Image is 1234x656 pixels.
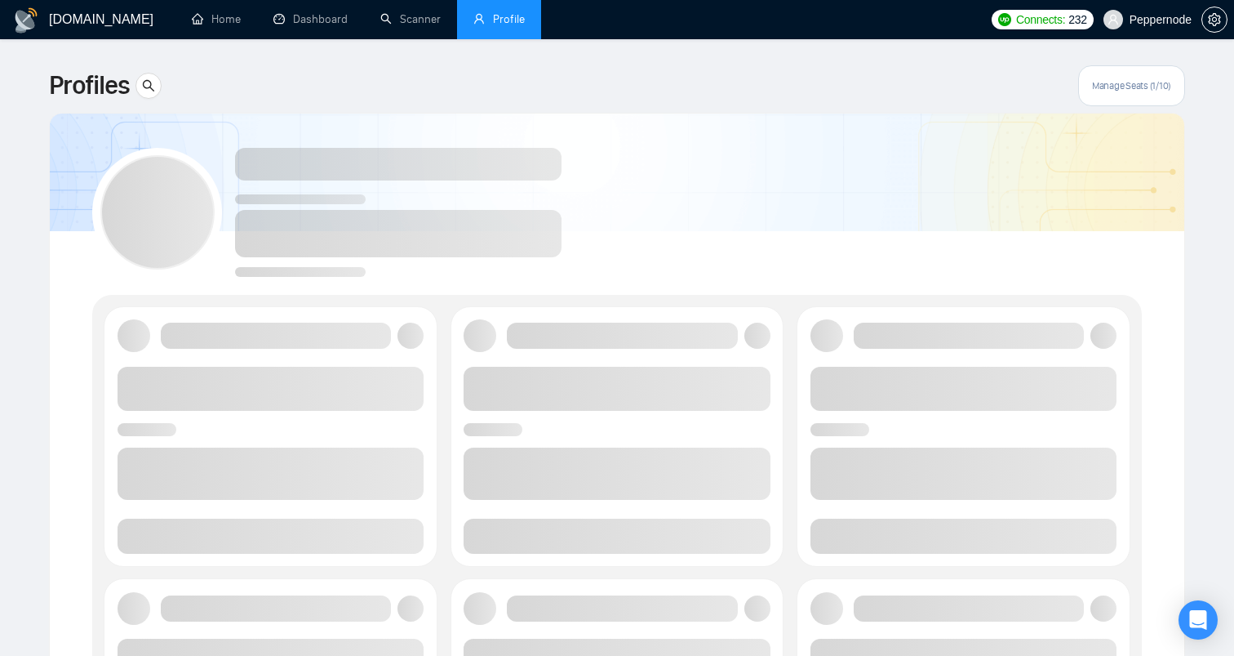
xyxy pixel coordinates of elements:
[273,12,348,26] a: dashboardDashboard
[1107,14,1119,25] span: user
[1068,11,1086,29] span: 232
[1016,11,1065,29] span: Connects:
[380,12,441,26] a: searchScanner
[49,66,129,105] span: Profiles
[1201,13,1227,26] a: setting
[1202,13,1227,26] span: setting
[1201,7,1227,33] button: setting
[136,79,161,92] span: search
[998,13,1011,26] img: upwork-logo.png
[473,13,485,25] span: user
[192,12,241,26] a: homeHome
[1092,79,1171,92] span: Manage Seats (1/10)
[1179,600,1218,640] div: Open Intercom Messenger
[493,12,525,26] span: Profile
[13,7,39,33] img: logo
[135,73,162,99] button: search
